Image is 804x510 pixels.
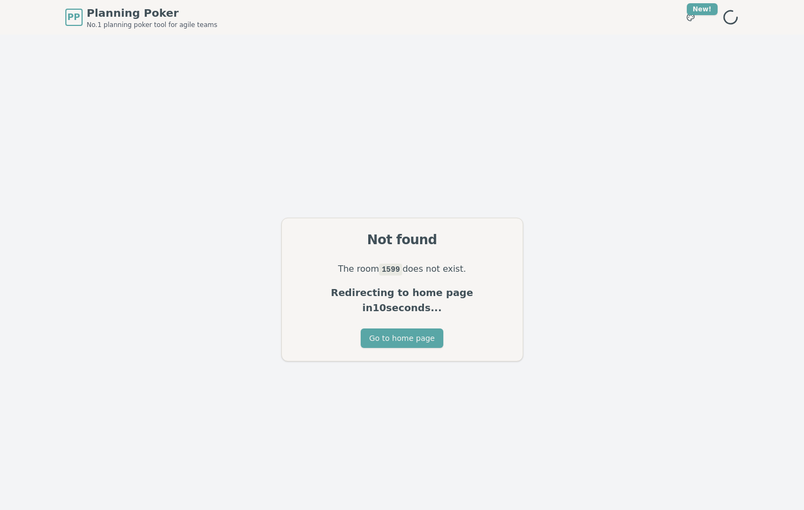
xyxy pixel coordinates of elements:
[687,3,718,15] div: New!
[87,21,218,29] span: No.1 planning poker tool for agile teams
[65,5,218,29] a: PPPlanning PokerNo.1 planning poker tool for agile teams
[295,261,510,277] p: The room does not exist.
[361,328,443,348] button: Go to home page
[295,231,510,249] div: Not found
[295,285,510,316] p: Redirecting to home page in 10 seconds...
[379,264,402,276] code: 1599
[67,11,80,24] span: PP
[681,8,700,27] button: New!
[87,5,218,21] span: Planning Poker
